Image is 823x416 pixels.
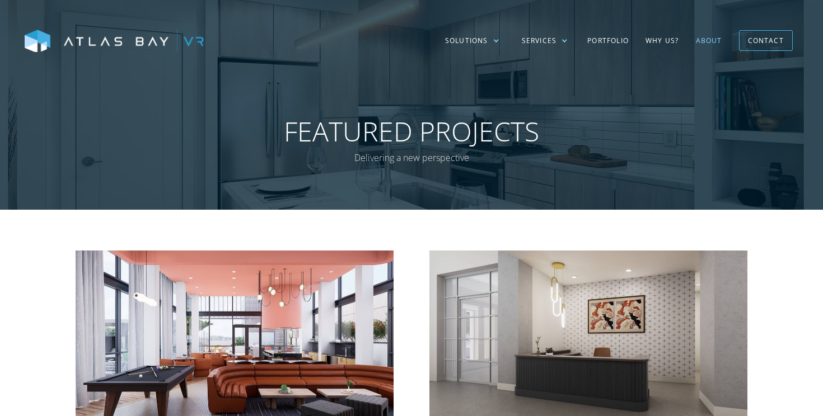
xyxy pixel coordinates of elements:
div: Contact [748,32,784,49]
a: Why US? [637,25,687,57]
img: Atlas Bay VR Logo [25,30,204,53]
div: Services [522,36,557,46]
h1: Featured Projects [216,115,607,148]
a: About [688,25,731,57]
div: Solutions [445,36,488,46]
a: Portfolio [579,25,637,57]
p: Delivering a new perspective [216,150,607,166]
div: Solutions [434,25,511,57]
a: Contact [739,30,793,51]
div: Services [511,25,579,57]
